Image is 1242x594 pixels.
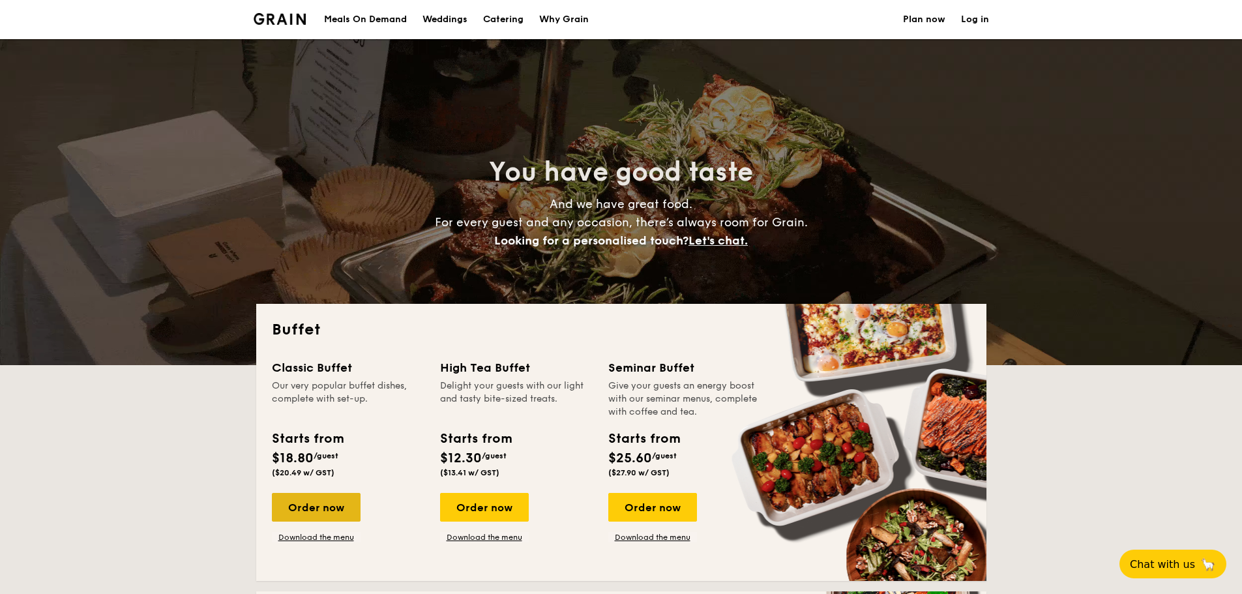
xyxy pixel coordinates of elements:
[608,468,670,477] span: ($27.90 w/ GST)
[494,233,688,248] span: Looking for a personalised touch?
[608,532,697,542] a: Download the menu
[272,429,343,449] div: Starts from
[440,359,593,377] div: High Tea Buffet
[440,493,529,522] div: Order now
[272,451,314,466] span: $18.80
[440,429,511,449] div: Starts from
[608,493,697,522] div: Order now
[272,319,971,340] h2: Buffet
[272,468,334,477] span: ($20.49 w/ GST)
[440,532,529,542] a: Download the menu
[435,197,808,248] span: And we have great food. For every guest and any occasion, there’s always room for Grain.
[1130,558,1195,571] span: Chat with us
[272,493,361,522] div: Order now
[254,13,306,25] img: Grain
[272,532,361,542] a: Download the menu
[608,379,761,419] div: Give your guests an energy boost with our seminar menus, complete with coffee and tea.
[1200,557,1216,572] span: 🦙
[482,451,507,460] span: /guest
[272,359,424,377] div: Classic Buffet
[489,156,753,188] span: You have good taste
[440,468,499,477] span: ($13.41 w/ GST)
[652,451,677,460] span: /guest
[272,379,424,419] div: Our very popular buffet dishes, complete with set-up.
[1119,550,1226,578] button: Chat with us🦙
[608,451,652,466] span: $25.60
[314,451,338,460] span: /guest
[608,359,761,377] div: Seminar Buffet
[688,233,748,248] span: Let's chat.
[608,429,679,449] div: Starts from
[254,13,306,25] a: Logotype
[440,379,593,419] div: Delight your guests with our light and tasty bite-sized treats.
[440,451,482,466] span: $12.30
